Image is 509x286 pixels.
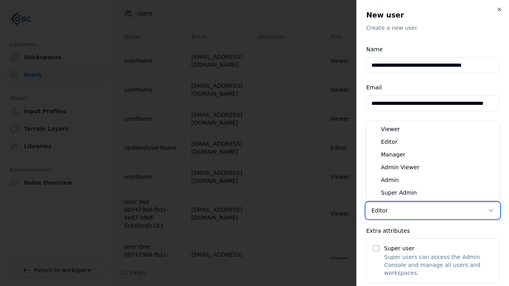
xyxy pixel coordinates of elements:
span: Super Admin [381,189,417,197]
span: Editor [381,138,397,146]
span: Admin [381,176,399,184]
span: Manager [381,151,405,158]
span: Viewer [381,125,400,133]
span: Admin Viewer [381,163,420,171]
